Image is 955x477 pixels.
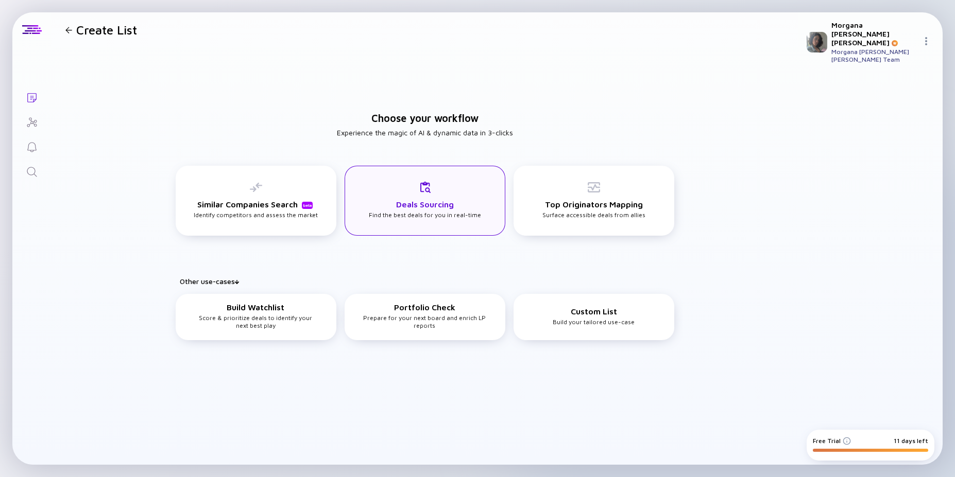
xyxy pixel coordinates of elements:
a: Search [12,158,51,183]
h2: Experience the magic of AI & dynamic data in 3-clicks [337,128,513,137]
img: Morgana Profile Picture [807,32,827,52]
h3: Portfolio Check [394,303,455,312]
div: Identify competitors and assess the market [194,181,318,219]
h1: Choose your workflow [371,112,479,124]
div: 11 days left [894,437,928,445]
a: Investor Map [12,109,51,134]
h3: Deals Sourcing [396,200,454,209]
h3: Build Watchlist [227,303,284,312]
h3: Similar Companies Search [197,200,315,209]
a: Reminders [12,134,51,158]
h1: Create List [76,23,137,37]
div: Morgana [PERSON_NAME] [PERSON_NAME] Team [831,48,918,63]
h3: Top Originators Mapping [545,200,643,209]
div: Score & prioritize deals to identify your next best play [193,303,319,329]
div: Surface accessible deals from allies [542,181,645,219]
div: beta [302,202,313,209]
div: Find the best deals for you in real-time [369,181,481,219]
div: Other use-cases [180,277,683,286]
a: Lists [12,84,51,109]
h3: Custom List [571,307,617,316]
div: Free Trial [813,437,851,445]
div: Prepare for your next board and enrich LP reports [362,303,488,329]
div: Build your tailored use-case [553,307,635,326]
div: Morgana [PERSON_NAME] [PERSON_NAME] [831,21,918,47]
img: Menu [922,37,930,45]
